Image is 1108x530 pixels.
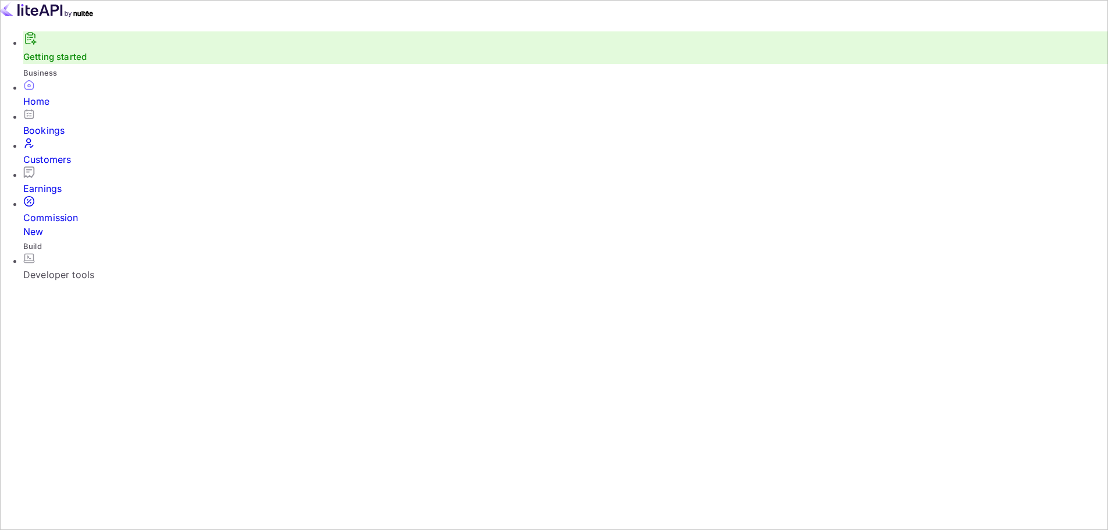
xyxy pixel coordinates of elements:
[23,152,1108,166] div: Customers
[23,225,1108,239] div: New
[23,268,1108,282] div: Developer tools
[23,123,1108,137] div: Bookings
[23,137,1108,166] a: Customers
[23,241,42,251] span: Build
[23,79,1108,108] a: Home
[23,108,1108,137] a: Bookings
[23,31,1108,64] div: Getting started
[23,211,1108,239] div: Commission
[23,94,1108,108] div: Home
[23,182,1108,195] div: Earnings
[23,195,1108,239] a: CommissionNew
[23,68,57,77] span: Business
[23,166,1108,195] a: Earnings
[23,51,87,62] a: Getting started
